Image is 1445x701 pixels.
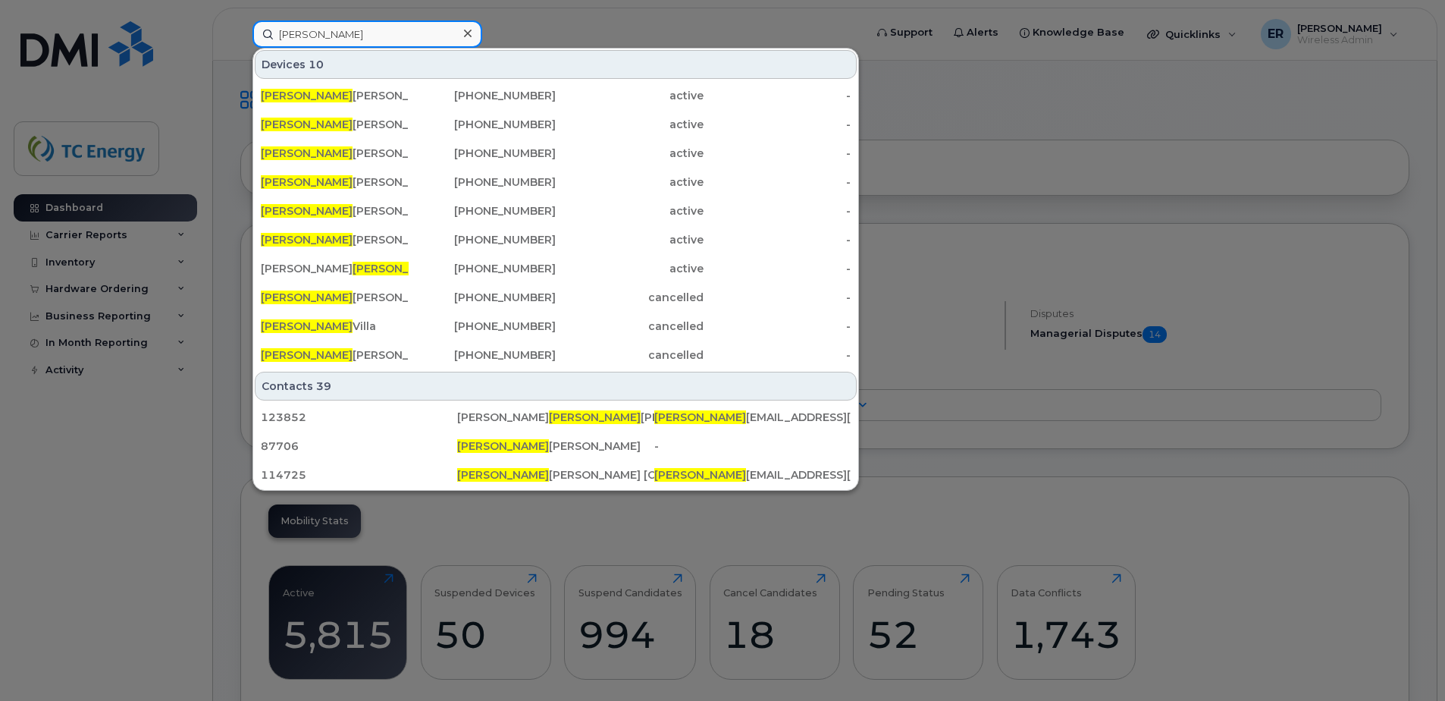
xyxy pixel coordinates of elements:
a: [PERSON_NAME]Villa[PHONE_NUMBER]cancelled- [255,313,857,340]
div: active [556,232,704,247]
a: 123852[PERSON_NAME][PERSON_NAME][PERSON_NAME][PERSON_NAME][EMAIL_ADDRESS][DOMAIN_NAME] [255,404,857,431]
div: [PHONE_NUMBER] [409,203,556,218]
div: active [556,146,704,161]
div: Villa [261,319,409,334]
span: [PERSON_NAME] [654,410,746,424]
div: [PHONE_NUMBER] [409,261,556,276]
div: [PHONE_NUMBER] [409,117,556,132]
div: - [704,232,851,247]
a: [PERSON_NAME][PERSON_NAME][PHONE_NUMBER]cancelled- [255,341,857,369]
a: 114725[PERSON_NAME][PERSON_NAME] [C][PERSON_NAME][EMAIL_ADDRESS][DOMAIN_NAME] [255,461,857,489]
span: [PERSON_NAME] [261,319,353,333]
div: Devices [255,50,857,79]
div: [PERSON_NAME] [457,439,654,454]
a: [PERSON_NAME][PERSON_NAME][PERSON_NAME][PHONE_NUMBER]active- [255,255,857,282]
div: [PERSON_NAME] [261,174,409,190]
div: - [704,146,851,161]
div: 114725 [261,467,457,483]
div: active [556,261,704,276]
span: [PERSON_NAME] [549,410,641,424]
div: [PHONE_NUMBER] [409,146,556,161]
div: [PHONE_NUMBER] [409,88,556,103]
div: - [704,174,851,190]
div: [PHONE_NUMBER] [409,347,556,363]
a: [PERSON_NAME][PERSON_NAME][PHONE_NUMBER]active- [255,197,857,225]
div: [PERSON_NAME] [261,117,409,132]
div: - [654,439,851,454]
a: [PERSON_NAME][PERSON_NAME][PHONE_NUMBER]active- [255,168,857,196]
div: [PHONE_NUMBER] [409,174,556,190]
span: [PERSON_NAME] [261,146,353,160]
span: [PERSON_NAME] [261,291,353,304]
div: [PERSON_NAME] [PERSON_NAME] [261,261,409,276]
span: [PERSON_NAME] [261,89,353,102]
a: [PERSON_NAME][PERSON_NAME][PHONE_NUMBER]active- [255,111,857,138]
div: [PERSON_NAME] [C] [457,467,654,483]
div: Contacts [255,372,857,401]
div: [PHONE_NUMBER] [409,319,556,334]
a: [PERSON_NAME][PERSON_NAME][PHONE_NUMBER]active- [255,140,857,167]
a: [PERSON_NAME][PERSON_NAME][PHONE_NUMBER]cancelled- [255,284,857,311]
div: active [556,117,704,132]
div: - [704,261,851,276]
span: [PERSON_NAME] [457,468,549,482]
div: - [704,319,851,334]
div: active [556,88,704,103]
div: [EMAIL_ADDRESS][DOMAIN_NAME] [654,467,851,483]
span: [PERSON_NAME] [261,118,353,131]
div: - [704,117,851,132]
div: 87706 [261,439,457,454]
div: - [704,203,851,218]
iframe: Messenger Launcher [1379,635,1434,690]
div: [PHONE_NUMBER] [409,290,556,305]
div: [PERSON_NAME] [PERSON_NAME] [457,410,654,425]
div: - [704,88,851,103]
span: [PERSON_NAME] [261,204,353,218]
span: [PERSON_NAME] [261,348,353,362]
div: cancelled [556,319,704,334]
div: [PHONE_NUMBER] [409,232,556,247]
div: [PERSON_NAME] [261,146,409,161]
div: [PERSON_NAME] [261,203,409,218]
div: [PERSON_NAME] [261,88,409,103]
span: [PERSON_NAME] [654,468,746,482]
div: [PERSON_NAME] [261,347,409,363]
a: [PERSON_NAME][PERSON_NAME][PHONE_NUMBER]active- [255,82,857,109]
div: active [556,174,704,190]
div: cancelled [556,347,704,363]
span: 10 [309,57,324,72]
div: active [556,203,704,218]
div: [EMAIL_ADDRESS][DOMAIN_NAME] [654,410,851,425]
div: 123852 [261,410,457,425]
a: [PERSON_NAME][PERSON_NAME][PHONE_NUMBER]active- [255,226,857,253]
span: 39 [316,379,331,394]
div: - [704,347,851,363]
span: [PERSON_NAME] [353,262,444,275]
div: [PERSON_NAME] [261,232,409,247]
span: [PERSON_NAME] [261,233,353,247]
span: [PERSON_NAME] [457,439,549,453]
div: - [704,290,851,305]
div: [PERSON_NAME] [261,290,409,305]
a: 87706[PERSON_NAME][PERSON_NAME]- [255,432,857,460]
div: cancelled [556,290,704,305]
span: [PERSON_NAME] [261,175,353,189]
